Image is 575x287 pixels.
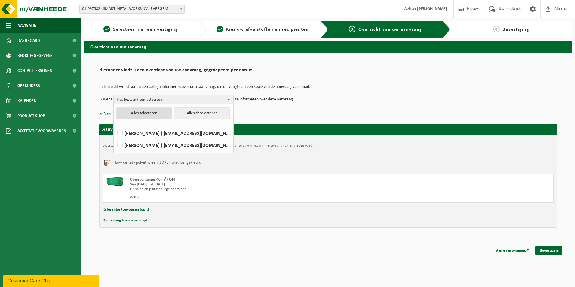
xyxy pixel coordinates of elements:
iframe: chat widget [3,274,100,287]
span: Gebruikers [17,78,40,93]
span: Selecteer hier een vestiging [113,27,178,32]
a: Aanvraag wijzigen [491,246,533,255]
span: 2 [217,26,223,32]
span: Product Shop [17,108,45,123]
button: Referentie toevoegen (opt.) [103,206,149,214]
strong: Plaatsingsadres: [103,144,129,148]
strong: Aanvraag voor [DATE] [102,127,147,132]
span: Acceptatievoorwaarden [17,123,66,138]
h2: Overzicht van uw aanvraag [84,41,572,52]
span: Contactpersonen [17,63,52,78]
button: Kies bestaand contactpersoon [113,95,234,104]
span: Navigatie [17,18,36,33]
span: Overzicht van uw aanvraag [358,27,422,32]
p: Indien u dit wenst kunt u een collega informeren over deze aanvraag, die ontvangt dan een kopie v... [99,85,557,89]
span: Dashboard [17,33,40,48]
span: 01-097582 - SMART METAL WORKS NV - EVERGEM [80,5,184,13]
label: [PERSON_NAME] ( [EMAIL_ADDRESS][DOMAIN_NAME] ) [116,128,230,137]
span: Kies bestaand contactpersoon [117,95,226,104]
button: Alles selecteren [116,107,172,119]
strong: [PERSON_NAME] [417,7,447,11]
h3: Low density polyethyleen (LDPE) folie, los, gekleurd [115,158,201,168]
div: Ophalen en plaatsen lege container [130,187,352,192]
p: te informeren over deze aanvraag. [235,95,294,104]
label: [PERSON_NAME] ( [EMAIL_ADDRESS][DOMAIN_NAME] ) [116,140,230,150]
p: Ik wens [99,95,112,104]
button: Referentie toevoegen (opt.) [99,110,146,118]
a: 1Selecteer hier een vestiging [87,26,194,33]
strong: Van [DATE] tot [DATE] [130,182,165,186]
span: Bedrijfsgegevens [17,48,53,63]
h2: Hieronder vindt u een overzicht van uw aanvraag, gegroepeerd per datum. [99,68,557,76]
button: Alles deselecteren [174,107,230,119]
a: Bevestigen [535,246,562,255]
span: Kies uw afvalstoffen en recipiënten [226,27,309,32]
span: 4 [493,26,500,32]
button: Opmerking toevoegen (opt.) [103,217,149,224]
img: HK-XC-40-GN-00.png [106,177,124,186]
span: Kalender [17,93,36,108]
a: 2Kies uw afvalstoffen en recipiënten [209,26,316,33]
span: Bevestiging [503,27,529,32]
div: Aantal: 1 [130,195,352,199]
span: 1 [103,26,110,32]
span: 01-097582 - SMART METAL WORKS NV - EVERGEM [79,5,185,14]
span: Open container 40 m³ - C40 [130,177,175,181]
span: 3 [349,26,355,32]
